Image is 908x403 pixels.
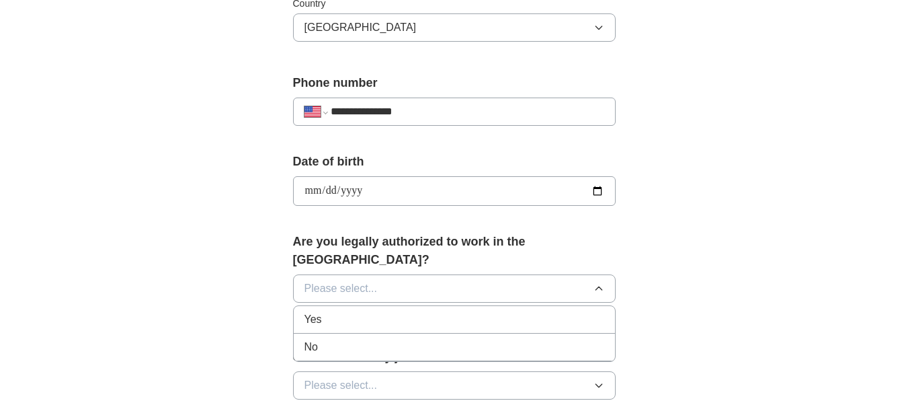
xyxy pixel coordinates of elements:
[293,371,616,400] button: Please select...
[304,312,322,328] span: Yes
[304,20,417,36] span: [GEOGRAPHIC_DATA]
[293,274,616,303] button: Please select...
[304,339,318,355] span: No
[293,233,616,269] label: Are you legally authorized to work in the [GEOGRAPHIC_DATA]?
[304,281,378,297] span: Please select...
[293,13,616,42] button: [GEOGRAPHIC_DATA]
[293,74,616,92] label: Phone number
[304,377,378,394] span: Please select...
[293,153,616,171] label: Date of birth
